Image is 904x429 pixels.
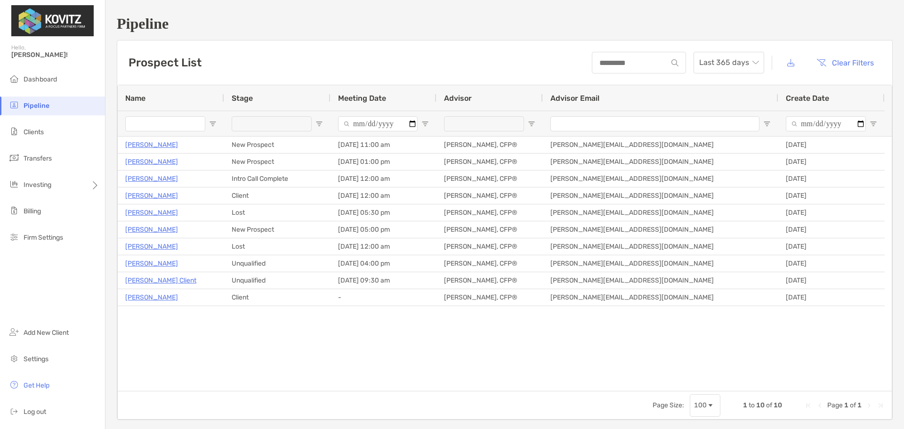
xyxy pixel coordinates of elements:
input: Meeting Date Filter Input [338,116,418,131]
img: Zoe Logo [11,4,94,38]
div: Unqualified [224,255,331,272]
div: [PERSON_NAME], CFP® [436,221,543,238]
a: [PERSON_NAME] [125,190,178,202]
input: Name Filter Input [125,116,205,131]
span: 10 [774,401,782,409]
div: [PERSON_NAME][EMAIL_ADDRESS][DOMAIN_NAME] [543,170,778,187]
input: Create Date Filter Input [786,116,866,131]
span: Settings [24,355,48,363]
div: [PERSON_NAME], CFP® [436,238,543,255]
span: Dashboard [24,75,57,83]
button: Open Filter Menu [315,120,323,128]
img: logout icon [8,405,20,417]
button: Open Filter Menu [528,120,535,128]
div: [PERSON_NAME], CFP® [436,289,543,306]
div: [DATE] [778,255,885,272]
div: [PERSON_NAME][EMAIL_ADDRESS][DOMAIN_NAME] [543,289,778,306]
div: [PERSON_NAME][EMAIL_ADDRESS][DOMAIN_NAME] [543,154,778,170]
span: Advisor Email [550,94,599,103]
div: [PERSON_NAME], CFP® [436,137,543,153]
a: [PERSON_NAME] [125,139,178,151]
span: Pipeline [24,102,49,110]
div: [DATE] 12:00 am [331,170,436,187]
div: [DATE] [778,187,885,204]
input: Advisor Email Filter Input [550,116,759,131]
div: New Prospect [224,137,331,153]
div: [PERSON_NAME], CFP® [436,170,543,187]
div: [DATE] 12:00 am [331,238,436,255]
div: [DATE] 05:30 pm [331,204,436,221]
span: Name [125,94,145,103]
a: [PERSON_NAME] [125,241,178,252]
span: Page [827,401,843,409]
span: 10 [756,401,765,409]
button: Open Filter Menu [763,120,771,128]
div: First Page [805,402,812,409]
span: 1 [857,401,862,409]
span: Billing [24,207,41,215]
div: Previous Page [816,402,823,409]
img: clients icon [8,126,20,137]
button: Open Filter Menu [209,120,217,128]
span: Advisor [444,94,472,103]
div: Next Page [865,402,873,409]
div: [PERSON_NAME][EMAIL_ADDRESS][DOMAIN_NAME] [543,255,778,272]
span: of [766,401,772,409]
span: Clients [24,128,44,136]
div: 100 [694,401,707,409]
span: Create Date [786,94,829,103]
div: [DATE] [778,204,885,221]
div: [PERSON_NAME], CFP® [436,255,543,272]
div: [PERSON_NAME], CFP® [436,204,543,221]
div: [PERSON_NAME][EMAIL_ADDRESS][DOMAIN_NAME] [543,238,778,255]
div: [DATE] [778,272,885,289]
div: [PERSON_NAME][EMAIL_ADDRESS][DOMAIN_NAME] [543,221,778,238]
a: [PERSON_NAME] [125,258,178,269]
div: [DATE] 11:00 am [331,137,436,153]
a: [PERSON_NAME] [125,173,178,185]
span: Investing [24,181,51,189]
div: Page Size [690,394,720,417]
div: Client [224,289,331,306]
a: [PERSON_NAME] [125,207,178,219]
span: Meeting Date [338,94,386,103]
div: [PERSON_NAME], CFP® [436,187,543,204]
div: Client [224,187,331,204]
span: Transfers [24,154,52,162]
img: transfers icon [8,152,20,163]
img: billing icon [8,205,20,216]
div: [DATE] 01:00 pm [331,154,436,170]
div: [PERSON_NAME], CFP® [436,154,543,170]
span: Firm Settings [24,234,63,242]
div: New Prospect [224,154,331,170]
div: Last Page [877,402,884,409]
img: input icon [671,59,678,66]
div: New Prospect [224,221,331,238]
span: Last 365 days [699,52,759,73]
div: [DATE] [778,289,885,306]
div: [DATE] [778,170,885,187]
img: get-help icon [8,379,20,390]
div: [DATE] 05:00 pm [331,221,436,238]
div: [DATE] [778,154,885,170]
div: [PERSON_NAME][EMAIL_ADDRESS][DOMAIN_NAME] [543,272,778,289]
div: Intro Call Complete [224,170,331,187]
a: [PERSON_NAME] Client [125,275,196,286]
div: [PERSON_NAME][EMAIL_ADDRESS][DOMAIN_NAME] [543,137,778,153]
span: 1 [743,401,747,409]
span: to [749,401,755,409]
div: Lost [224,238,331,255]
a: [PERSON_NAME] [125,156,178,168]
div: Unqualified [224,272,331,289]
span: Add New Client [24,329,69,337]
span: of [850,401,856,409]
span: [PERSON_NAME]! [11,51,99,59]
div: [PERSON_NAME], CFP® [436,272,543,289]
button: Clear Filters [809,52,881,73]
div: [DATE] [778,238,885,255]
div: [DATE] [778,137,885,153]
p: [PERSON_NAME] [125,291,178,303]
